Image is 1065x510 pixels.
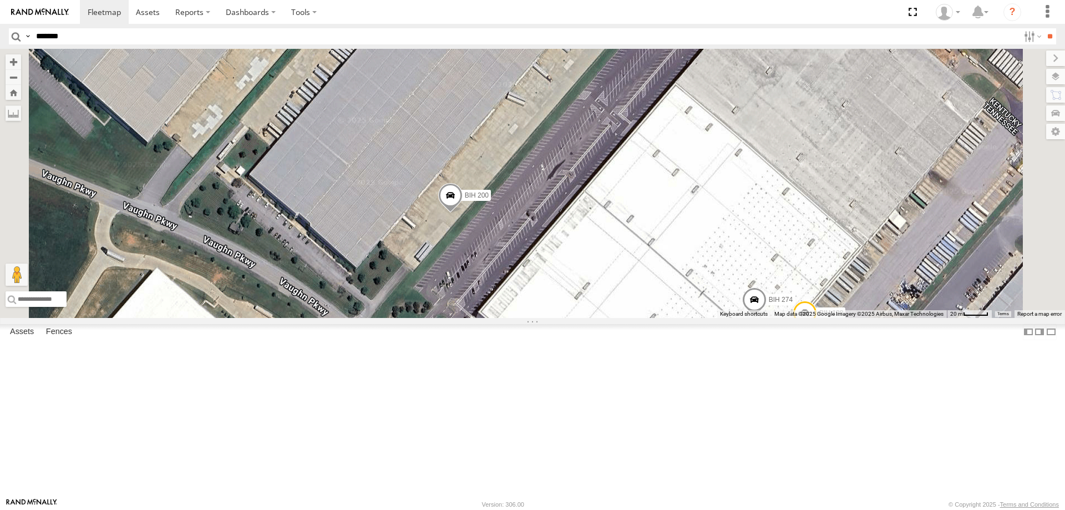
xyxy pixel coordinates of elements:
[947,310,992,318] button: Map Scale: 20 m per 42 pixels
[1034,324,1045,340] label: Dock Summary Table to the Right
[1046,124,1065,139] label: Map Settings
[6,69,21,85] button: Zoom out
[4,324,39,340] label: Assets
[720,310,768,318] button: Keyboard shortcuts
[11,8,69,16] img: rand-logo.svg
[774,311,944,317] span: Map data ©2025 Google Imagery ©2025 Airbus, Maxar Technologies
[6,105,21,121] label: Measure
[1003,3,1021,21] i: ?
[1020,28,1043,44] label: Search Filter Options
[997,312,1009,316] a: Terms (opens in new tab)
[1000,501,1059,508] a: Terms and Conditions
[6,85,21,100] button: Zoom Home
[932,4,964,21] div: Nele .
[23,28,32,44] label: Search Query
[1017,311,1062,317] a: Report a map error
[6,54,21,69] button: Zoom in
[819,309,843,316] span: BIH 128
[40,324,78,340] label: Fences
[6,499,57,510] a: Visit our Website
[1023,324,1034,340] label: Dock Summary Table to the Left
[949,501,1059,508] div: © Copyright 2025 -
[6,264,28,286] button: Drag Pegman onto the map to open Street View
[950,311,963,317] span: 20 m
[1046,324,1057,340] label: Hide Summary Table
[482,501,524,508] div: Version: 306.00
[465,191,489,199] span: BIH 200
[769,296,793,304] span: BIH 274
